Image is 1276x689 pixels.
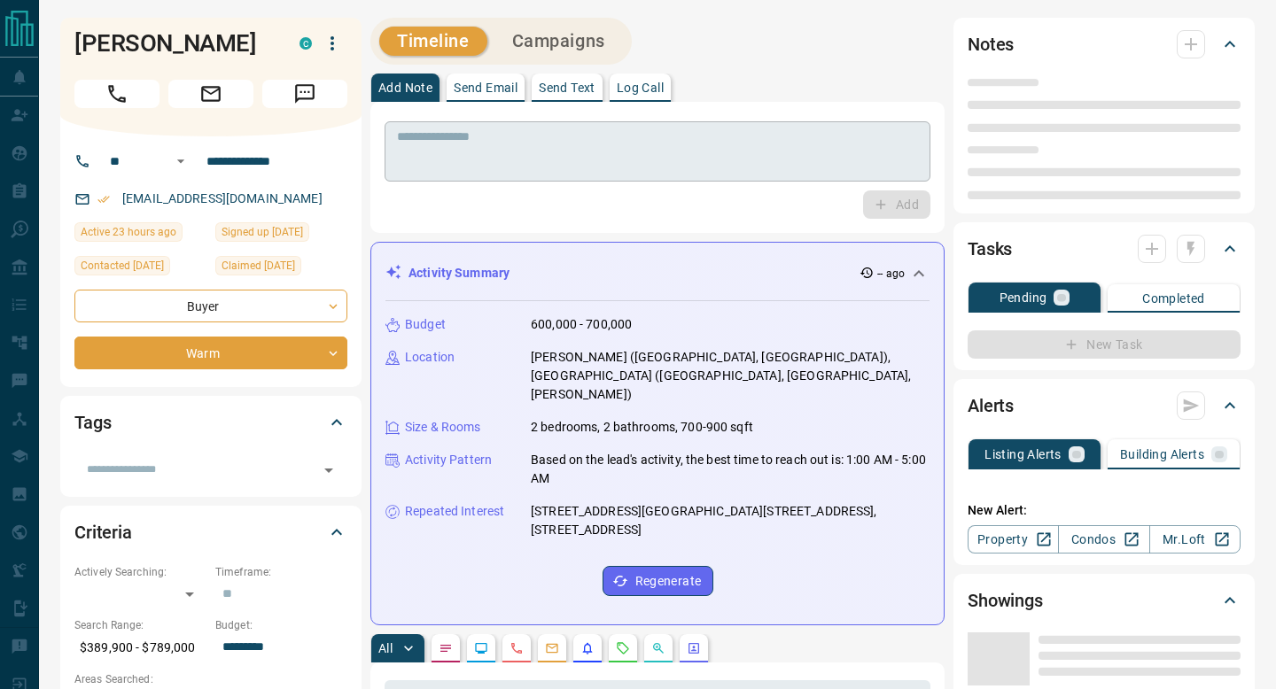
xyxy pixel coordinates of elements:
[439,641,453,655] svg: Notes
[74,256,206,281] div: Sun Aug 03 2025
[968,586,1043,615] h2: Showings
[968,235,1012,263] h2: Tasks
[1058,525,1149,554] a: Condos
[378,642,393,654] p: All
[1000,291,1047,304] p: Pending
[651,641,665,655] svg: Opportunities
[74,222,206,247] div: Fri Aug 15 2025
[215,564,347,580] p: Timeframe:
[494,27,623,56] button: Campaigns
[222,257,295,275] span: Claimed [DATE]
[74,564,206,580] p: Actively Searching:
[74,401,347,444] div: Tags
[74,617,206,633] p: Search Range:
[1149,525,1241,554] a: Mr.Loft
[984,448,1062,461] p: Listing Alerts
[379,27,487,56] button: Timeline
[81,223,176,241] span: Active 23 hours ago
[122,191,323,205] a: [EMAIL_ADDRESS][DOMAIN_NAME]
[405,451,492,469] p: Activity Pattern
[454,81,517,94] p: Send Email
[168,80,253,108] span: Email
[1120,448,1204,461] p: Building Alerts
[300,37,312,50] div: condos.ca
[968,525,1059,554] a: Property
[74,511,347,554] div: Criteria
[474,641,488,655] svg: Lead Browsing Activity
[408,264,510,283] p: Activity Summary
[74,29,273,58] h1: [PERSON_NAME]
[968,501,1241,520] p: New Alert:
[1142,292,1205,305] p: Completed
[170,151,191,172] button: Open
[545,641,559,655] svg: Emails
[968,228,1241,270] div: Tasks
[385,257,930,290] div: Activity Summary-- ago
[97,193,110,205] svg: Email Verified
[603,566,713,596] button: Regenerate
[74,408,111,437] h2: Tags
[262,80,347,108] span: Message
[222,223,303,241] span: Signed up [DATE]
[215,222,347,247] div: Sun May 08 2016
[74,518,132,546] h2: Criteria
[580,641,595,655] svg: Listing Alerts
[74,290,347,322] div: Buyer
[968,391,1014,420] h2: Alerts
[531,348,930,404] p: [PERSON_NAME] ([GEOGRAPHIC_DATA], [GEOGRAPHIC_DATA]), [GEOGRAPHIC_DATA] ([GEOGRAPHIC_DATA], [GEOG...
[539,81,595,94] p: Send Text
[405,315,446,334] p: Budget
[968,579,1241,622] div: Showings
[531,451,930,488] p: Based on the lead's activity, the best time to reach out is: 1:00 AM - 5:00 AM
[316,458,341,483] button: Open
[531,315,632,334] p: 600,000 - 700,000
[74,633,206,662] p: $389,900 - $789,000
[405,348,455,367] p: Location
[687,641,701,655] svg: Agent Actions
[617,81,664,94] p: Log Call
[877,266,905,282] p: -- ago
[531,502,930,539] p: [STREET_ADDRESS][GEOGRAPHIC_DATA][STREET_ADDRESS], [STREET_ADDRESS]
[215,617,347,633] p: Budget:
[74,80,159,108] span: Call
[405,502,504,521] p: Repeated Interest
[968,23,1241,66] div: Notes
[215,256,347,281] div: Mon Mar 10 2025
[968,384,1241,427] div: Alerts
[968,30,1014,58] h2: Notes
[405,418,481,437] p: Size & Rooms
[81,257,164,275] span: Contacted [DATE]
[74,671,347,687] p: Areas Searched:
[74,337,347,369] div: Warm
[531,418,753,437] p: 2 bedrooms, 2 bathrooms, 700-900 sqft
[510,641,524,655] svg: Calls
[378,81,432,94] p: Add Note
[616,641,630,655] svg: Requests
